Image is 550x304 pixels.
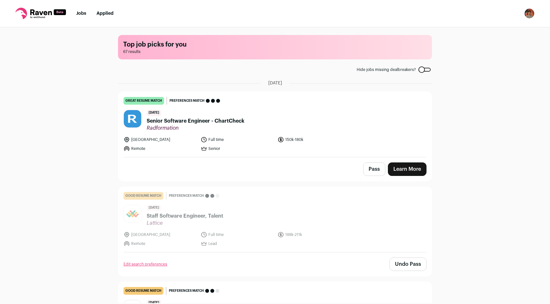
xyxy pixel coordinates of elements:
span: 67 results [123,49,427,54]
a: Edit search preferences [124,262,167,267]
li: [GEOGRAPHIC_DATA] [124,231,197,238]
span: Staff Software Engineer, Talent [147,212,223,220]
li: Lead [201,240,274,247]
li: Senior [201,145,274,152]
span: [DATE] [268,80,282,86]
li: 188k-211k [278,231,351,238]
div: good resume match [124,287,163,295]
span: Hide jobs missing dealbreakers? [357,67,416,72]
li: Full time [201,231,274,238]
span: Radformation [147,125,244,131]
img: 1cc5b3d77355fdb7ac793c8aba6fd4495fad855056a8cb9c58856f114bc45c57.jpg [124,205,141,222]
a: good resume match Preferences match [DATE] Staff Software Engineer, Talent Lattice [GEOGRAPHIC_DA... [118,187,432,252]
a: Learn More [388,162,426,176]
div: good resume match [124,192,163,200]
img: 84b9d47561d8981486b6ce0b4c7afaa5bed7528e025fd0c4a0269d9fd34778bb.jpg [124,110,141,127]
h1: Top job picks for you [123,40,427,49]
li: 150k-180k [278,136,351,143]
span: Lattice [147,220,223,226]
li: [GEOGRAPHIC_DATA] [124,136,197,143]
span: Preferences match [169,288,204,294]
div: great resume match [124,97,164,105]
li: Full time [201,136,274,143]
li: Remote [124,145,197,152]
button: Pass [363,162,385,176]
span: [DATE] [147,110,161,116]
li: Remote [124,240,197,247]
a: Jobs [76,11,86,16]
a: great resume match Preferences match [DATE] Senior Software Engineer - ChartCheck Radformation [G... [118,92,432,157]
span: Senior Software Engineer - ChartCheck [147,117,244,125]
img: 1438337-medium_jpg [524,8,535,19]
a: Applied [96,11,114,16]
span: Preferences match [169,193,204,199]
span: [DATE] [147,205,161,211]
span: Preferences match [170,98,205,104]
button: Undo Pass [390,257,426,271]
button: Open dropdown [524,8,535,19]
